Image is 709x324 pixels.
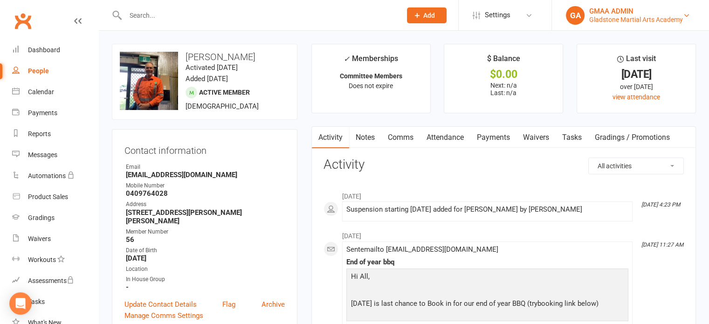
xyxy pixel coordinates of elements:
[126,254,285,262] strong: [DATE]
[12,40,98,61] a: Dashboard
[485,5,510,26] span: Settings
[12,270,98,291] a: Assessments
[28,277,74,284] div: Assessments
[12,228,98,249] a: Waivers
[516,127,556,148] a: Waivers
[126,200,285,209] div: Address
[124,310,203,321] a: Manage Comms Settings
[12,124,98,145] a: Reports
[126,181,285,190] div: Mobile Number
[28,298,45,305] div: Tasks
[222,299,235,310] a: Flag
[470,127,516,148] a: Payments
[12,145,98,165] a: Messages
[126,227,285,236] div: Member Number
[126,208,285,225] strong: [STREET_ADDRESS][PERSON_NAME][PERSON_NAME]
[28,88,54,96] div: Calendar
[613,93,660,101] a: view attendance
[126,163,285,172] div: Email
[120,52,178,110] img: image1677483098.png
[126,283,285,291] strong: -
[588,127,676,148] a: Gradings / Promotions
[12,165,98,186] a: Automations
[12,291,98,312] a: Tasks
[340,72,402,80] strong: Committee Members
[407,7,447,23] button: Add
[324,158,684,172] h3: Activity
[12,186,98,207] a: Product Sales
[123,9,395,22] input: Search...
[199,89,250,96] span: Active member
[126,265,285,274] div: Location
[324,186,684,201] li: [DATE]
[344,55,350,63] i: ✓
[420,127,470,148] a: Attendance
[28,67,49,75] div: People
[346,206,628,214] div: Suspension starting [DATE] added for [PERSON_NAME] by [PERSON_NAME]
[487,53,520,69] div: $ Balance
[12,82,98,103] a: Calendar
[28,256,56,263] div: Workouts
[186,63,238,72] time: Activated [DATE]
[556,127,588,148] a: Tasks
[12,249,98,270] a: Workouts
[312,127,349,148] a: Activity
[124,299,197,310] a: Update Contact Details
[262,299,285,310] a: Archive
[344,53,398,70] div: Memberships
[11,9,34,33] a: Clubworx
[423,12,435,19] span: Add
[617,53,656,69] div: Last visit
[349,82,393,90] span: Does not expire
[585,82,687,92] div: over [DATE]
[28,151,57,159] div: Messages
[28,235,51,242] div: Waivers
[124,142,285,156] h3: Contact information
[126,171,285,179] strong: [EMAIL_ADDRESS][DOMAIN_NAME]
[126,235,285,244] strong: 56
[9,292,32,315] div: Open Intercom Messenger
[28,172,66,179] div: Automations
[641,241,683,248] i: [DATE] 11:27 AM
[28,130,51,138] div: Reports
[349,127,381,148] a: Notes
[349,271,626,284] p: Hi All,
[453,82,554,97] p: Next: n/a Last: n/a
[126,189,285,198] strong: 0409764028
[186,75,228,83] time: Added [DATE]
[346,245,498,254] span: Sent email to [EMAIL_ADDRESS][DOMAIN_NAME]
[641,201,680,208] i: [DATE] 4:23 PM
[585,69,687,79] div: [DATE]
[120,52,289,62] h3: [PERSON_NAME]
[28,109,57,117] div: Payments
[349,298,626,311] p: [DATE] is last chance to Book in for our end of year BBQ (trybooking link below)
[589,7,683,15] div: GMAA ADMIN
[589,15,683,24] div: Gladstone Martial Arts Academy
[12,61,98,82] a: People
[28,214,55,221] div: Gradings
[126,275,285,284] div: In House Group
[12,103,98,124] a: Payments
[126,246,285,255] div: Date of Birth
[12,207,98,228] a: Gradings
[186,102,259,110] span: [DEMOGRAPHIC_DATA]
[324,226,684,241] li: [DATE]
[28,46,60,54] div: Dashboard
[381,127,420,148] a: Comms
[566,6,585,25] div: GA
[346,258,628,266] div: End of year bbq
[453,69,554,79] div: $0.00
[28,193,68,200] div: Product Sales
